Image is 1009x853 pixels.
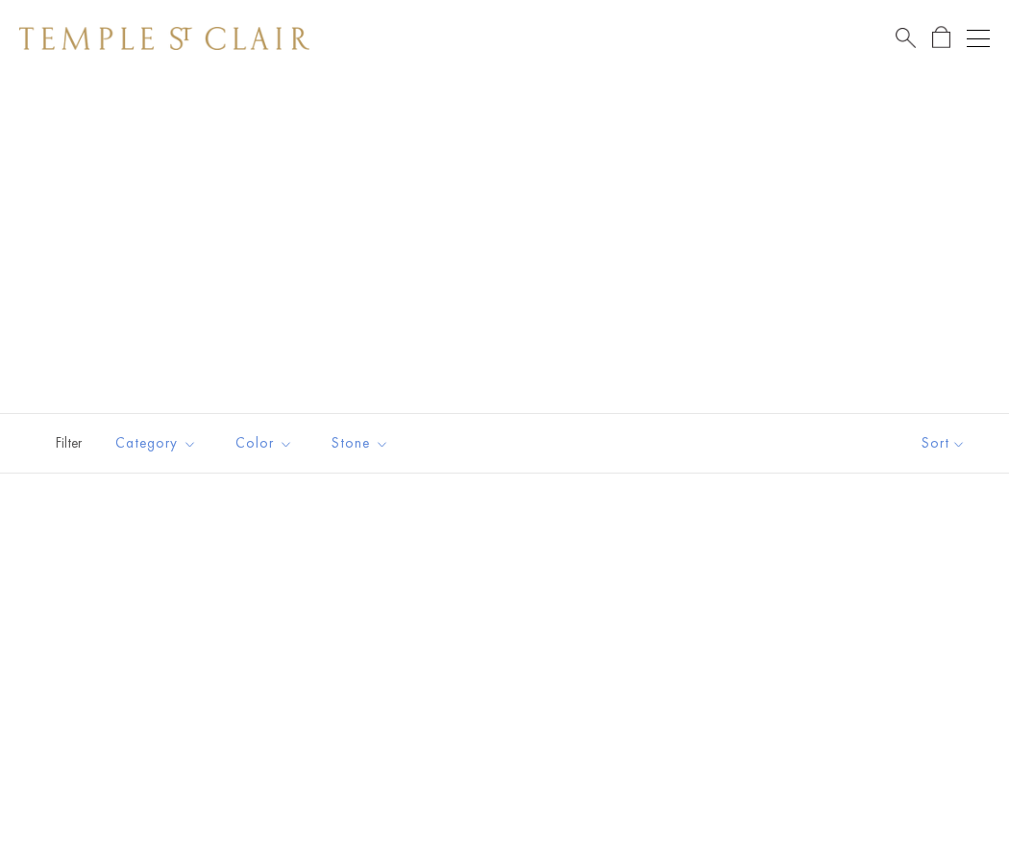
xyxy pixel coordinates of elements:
[896,26,916,50] a: Search
[878,414,1009,473] button: Show sort by
[106,431,211,455] span: Category
[101,422,211,465] button: Category
[19,27,309,50] img: Temple St. Clair
[322,431,404,455] span: Stone
[221,422,308,465] button: Color
[967,27,990,50] button: Open navigation
[317,422,404,465] button: Stone
[226,431,308,455] span: Color
[932,26,950,50] a: Open Shopping Bag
